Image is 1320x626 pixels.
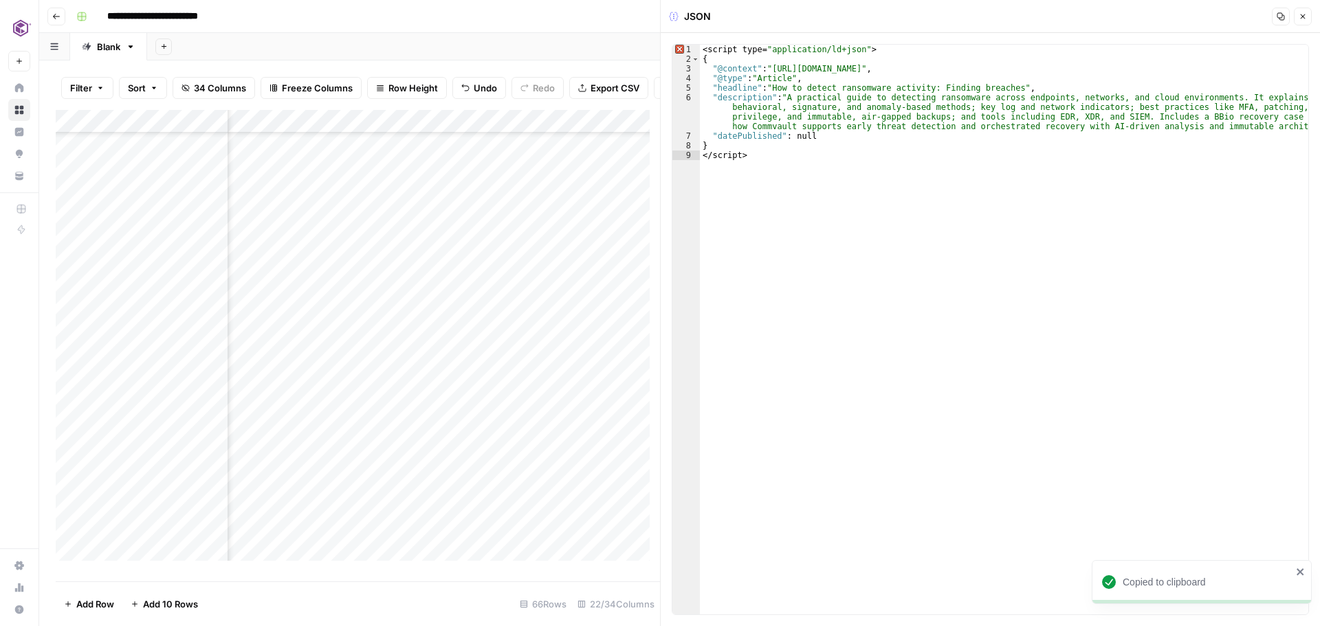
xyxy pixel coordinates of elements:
[282,81,353,95] span: Freeze Columns
[128,81,146,95] span: Sort
[669,10,711,23] div: JSON
[672,45,700,54] div: 1
[70,81,92,95] span: Filter
[388,81,438,95] span: Row Height
[70,33,147,60] a: Blank
[452,77,506,99] button: Undo
[119,77,167,99] button: Sort
[1123,575,1292,589] div: Copied to clipboard
[672,93,700,131] div: 6
[8,599,30,621] button: Help + Support
[692,54,699,64] span: Toggle code folding, rows 2 through 8
[261,77,362,99] button: Freeze Columns
[533,81,555,95] span: Redo
[672,150,700,160] div: 9
[672,131,700,141] div: 7
[8,143,30,165] a: Opportunities
[569,77,648,99] button: Export CSV
[8,555,30,577] a: Settings
[367,77,447,99] button: Row Height
[8,577,30,599] a: Usage
[8,77,30,99] a: Home
[672,54,700,64] div: 2
[572,593,660,615] div: 22/34 Columns
[672,141,700,150] div: 8
[672,64,700,74] div: 3
[591,81,639,95] span: Export CSV
[194,81,246,95] span: 34 Columns
[8,99,30,121] a: Browse
[514,593,572,615] div: 66 Rows
[8,16,33,41] img: Commvault Logo
[8,121,30,143] a: Insights
[8,11,30,45] button: Workspace: Commvault
[173,77,255,99] button: 34 Columns
[61,77,113,99] button: Filter
[511,77,564,99] button: Redo
[76,597,114,611] span: Add Row
[122,593,206,615] button: Add 10 Rows
[56,593,122,615] button: Add Row
[672,74,700,83] div: 4
[474,81,497,95] span: Undo
[1296,566,1306,577] button: close
[97,40,120,54] div: Blank
[8,165,30,187] a: Your Data
[143,597,198,611] span: Add 10 Rows
[672,45,685,54] span: Error, read annotations row 1
[672,83,700,93] div: 5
